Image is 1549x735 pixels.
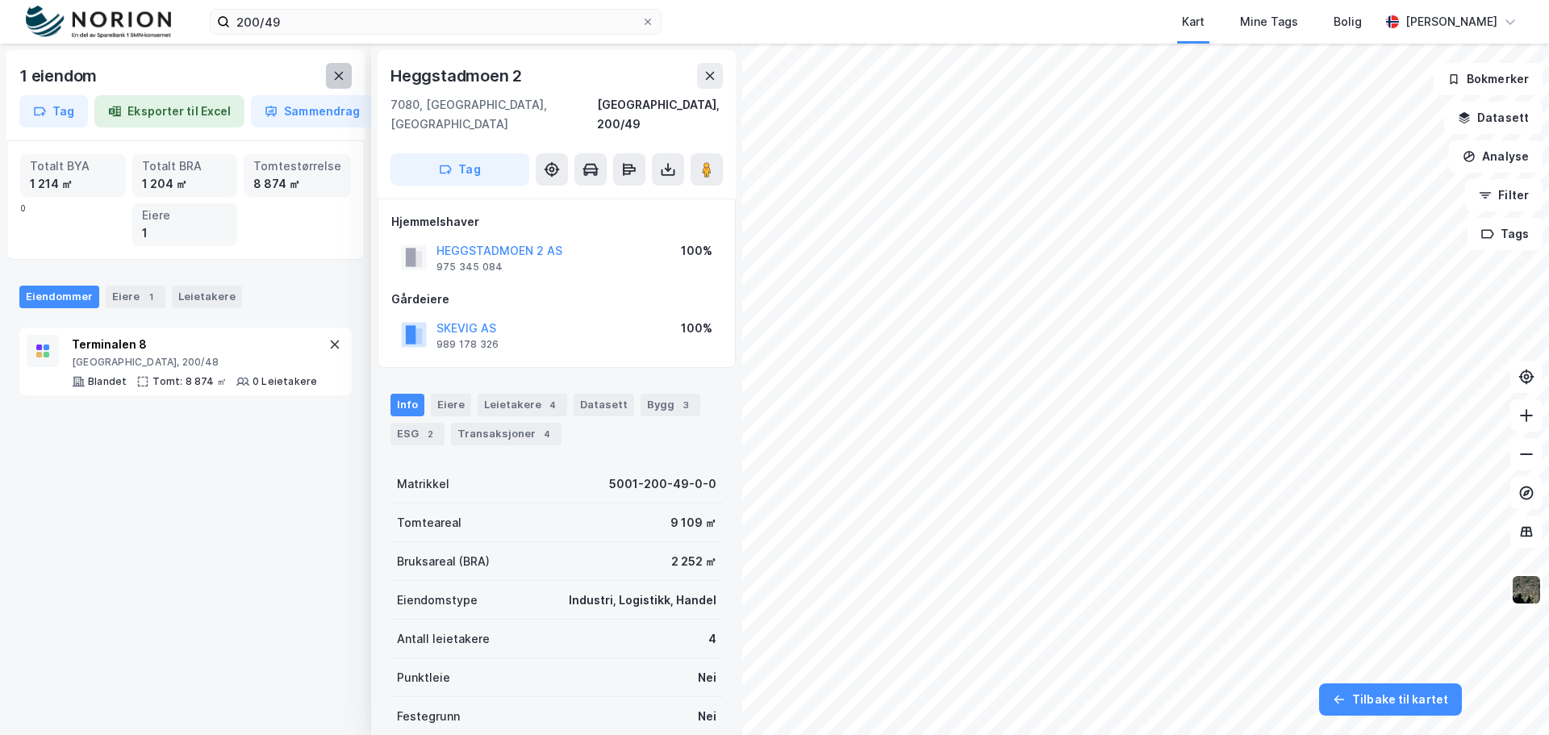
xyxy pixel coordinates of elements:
[1334,12,1362,31] div: Bolig
[397,591,478,610] div: Eiendomstype
[609,474,716,494] div: 5001-200-49-0-0
[1465,179,1543,211] button: Filter
[671,552,716,571] div: 2 252 ㎡
[397,552,490,571] div: Bruksareal (BRA)
[20,154,351,246] div: 0
[251,95,374,127] button: Sammendrag
[253,175,341,193] div: 8 874 ㎡
[19,95,88,127] button: Tag
[390,394,424,416] div: Info
[681,241,712,261] div: 100%
[1434,63,1543,95] button: Bokmerker
[253,375,317,388] div: 0 Leietakere
[30,175,116,193] div: 1 214 ㎡
[569,591,716,610] div: Industri, Logistikk, Handel
[142,207,228,224] div: Eiere
[397,668,450,687] div: Punktleie
[698,668,716,687] div: Nei
[1449,140,1543,173] button: Analyse
[390,423,445,445] div: ESG
[72,335,317,354] div: Terminalen 8
[597,95,723,134] div: [GEOGRAPHIC_DATA], 200/49
[391,212,722,232] div: Hjemmelshaver
[72,356,317,369] div: [GEOGRAPHIC_DATA], 200/48
[30,157,116,175] div: Totalt BYA
[431,394,471,416] div: Eiere
[390,153,529,186] button: Tag
[172,286,242,308] div: Leietakere
[142,175,228,193] div: 1 204 ㎡
[1468,658,1549,735] iframe: Chat Widget
[152,375,227,388] div: Tomt: 8 874 ㎡
[143,289,159,305] div: 1
[545,397,561,413] div: 4
[397,707,460,726] div: Festegrunn
[698,707,716,726] div: Nei
[390,63,525,89] div: Heggstadmoen 2
[1511,574,1542,605] img: 9k=
[422,426,438,442] div: 2
[94,95,244,127] button: Eksporter til Excel
[478,394,567,416] div: Leietakere
[391,290,722,309] div: Gårdeiere
[1468,218,1543,250] button: Tags
[390,95,597,134] div: 7080, [GEOGRAPHIC_DATA], [GEOGRAPHIC_DATA]
[681,319,712,338] div: 100%
[19,63,100,89] div: 1 eiendom
[539,426,555,442] div: 4
[142,157,228,175] div: Totalt BRA
[142,224,228,242] div: 1
[1182,12,1205,31] div: Kart
[1240,12,1298,31] div: Mine Tags
[708,629,716,649] div: 4
[641,394,700,416] div: Bygg
[436,338,499,351] div: 989 178 326
[1444,102,1543,134] button: Datasett
[397,474,449,494] div: Matrikkel
[397,629,490,649] div: Antall leietakere
[678,397,694,413] div: 3
[1319,683,1462,716] button: Tilbake til kartet
[436,261,503,274] div: 975 345 084
[574,394,634,416] div: Datasett
[106,286,165,308] div: Eiere
[88,375,127,388] div: Blandet
[670,513,716,532] div: 9 109 ㎡
[19,286,99,308] div: Eiendommer
[230,10,641,34] input: Søk på adresse, matrikkel, gårdeiere, leietakere eller personer
[253,157,341,175] div: Tomtestørrelse
[451,423,562,445] div: Transaksjoner
[397,513,461,532] div: Tomteareal
[26,6,171,39] img: norion-logo.80e7a08dc31c2e691866.png
[1405,12,1497,31] div: [PERSON_NAME]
